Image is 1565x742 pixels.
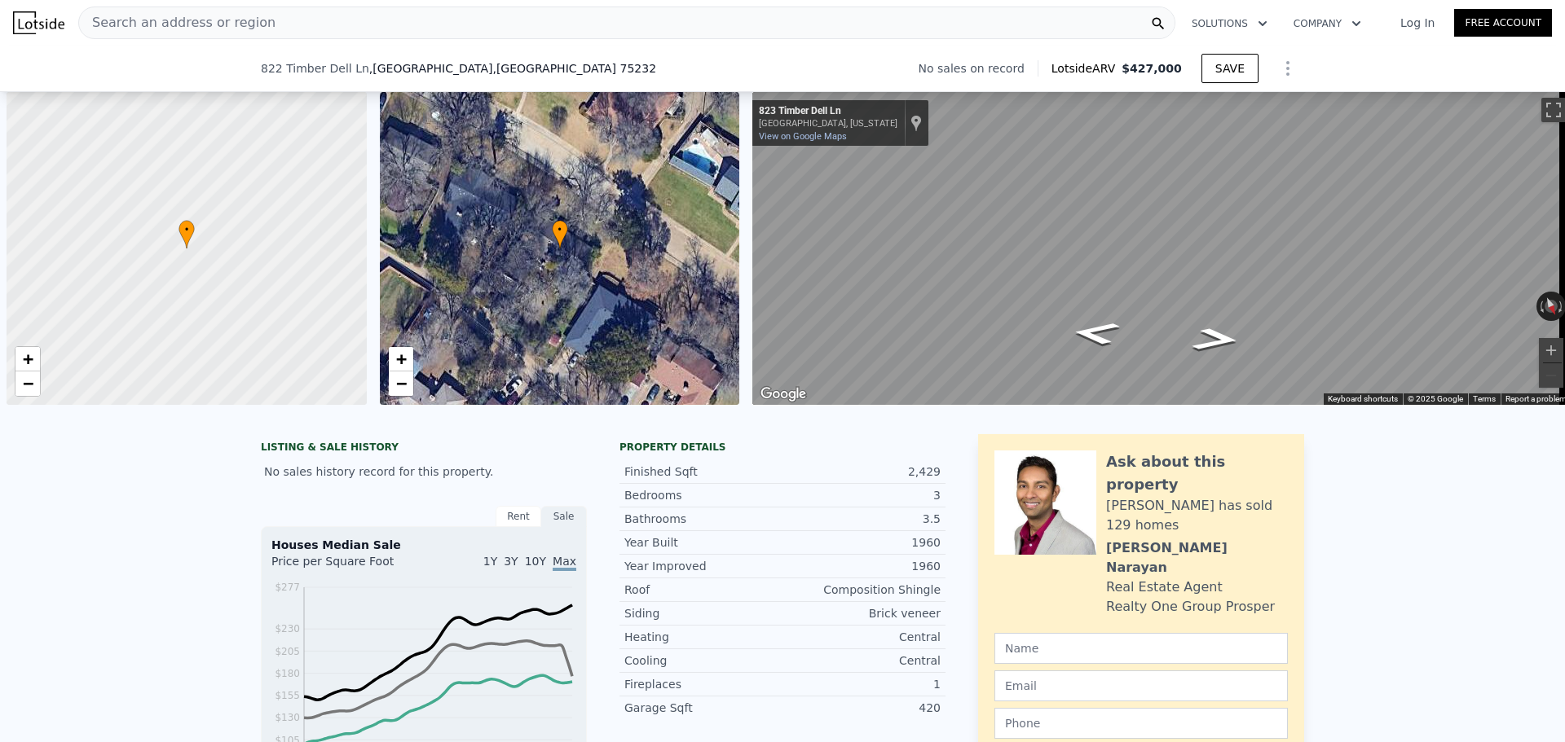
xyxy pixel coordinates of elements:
[782,487,941,503] div: 3
[271,553,424,579] div: Price per Square Foot
[782,629,941,645] div: Central
[619,441,946,454] div: Property details
[624,676,782,692] div: Fireplaces
[1051,316,1140,350] path: Go Southeast, Timber Dell Ln
[1051,60,1122,77] span: Lotside ARV
[1539,338,1563,362] button: Zoom in
[275,668,300,679] tspan: $180
[1539,363,1563,388] button: Zoom out
[179,220,195,248] div: •
[15,347,40,371] a: Zoom in
[759,118,897,129] div: [GEOGRAPHIC_DATA], [US_STATE]
[756,384,810,405] a: Open this area in Google Maps (opens a new window)
[389,347,413,371] a: Zoom in
[782,676,941,692] div: 1
[1106,597,1275,617] div: Realty One Group Prosper
[179,222,195,237] span: •
[395,349,406,369] span: +
[624,558,782,574] div: Year Improved
[624,463,782,480] div: Finished Sqft
[624,629,782,645] div: Heating
[782,652,941,669] div: Central
[782,605,941,621] div: Brick veneer
[782,463,941,480] div: 2,429
[994,670,1288,701] input: Email
[1536,292,1545,321] button: Rotate counterclockwise
[1106,450,1288,496] div: Ask about this property
[782,582,941,598] div: Composition Shingle
[782,700,941,716] div: 420
[624,700,782,716] div: Garage Sqft
[504,555,518,568] span: 3Y
[1106,496,1288,535] div: [PERSON_NAME] has sold 129 homes
[1201,54,1259,83] button: SAVE
[1172,323,1261,357] path: Go Northwest, Timber Dell Ln
[624,511,782,527] div: Bathrooms
[910,114,922,132] a: Show location on map
[553,555,576,571] span: Max
[1272,52,1304,85] button: Show Options
[275,690,300,701] tspan: $155
[389,371,413,396] a: Zoom out
[1122,62,1182,75] span: $427,000
[541,506,587,527] div: Sale
[1454,9,1552,37] a: Free Account
[1540,291,1563,323] button: Reset the view
[1106,577,1223,597] div: Real Estate Agent
[919,60,1038,77] div: No sales on record
[624,487,782,503] div: Bedrooms
[525,555,546,568] span: 10Y
[261,441,587,457] div: LISTING & SALE HISTORY
[271,537,576,553] div: Houses Median Sale
[261,457,587,486] div: No sales history record for this property.
[23,373,33,393] span: −
[552,222,568,237] span: •
[624,582,782,598] div: Roof
[261,60,369,77] span: 822 Timber Dell Ln
[1473,394,1496,403] a: Terms (opens in new tab)
[782,511,941,527] div: 3.5
[492,62,656,75] span: , [GEOGRAPHIC_DATA] 75232
[782,558,941,574] div: 1960
[79,13,276,33] span: Search an address or region
[1179,9,1281,38] button: Solutions
[369,60,656,77] span: , [GEOGRAPHIC_DATA]
[275,582,300,593] tspan: $277
[15,371,40,396] a: Zoom out
[275,646,300,657] tspan: $205
[1381,15,1454,31] a: Log In
[1408,394,1463,403] span: © 2025 Google
[782,534,941,551] div: 1960
[994,708,1288,739] input: Phone
[624,652,782,669] div: Cooling
[994,633,1288,664] input: Name
[275,712,300,723] tspan: $130
[13,11,64,34] img: Lotside
[624,605,782,621] div: Siding
[756,384,810,405] img: Google
[624,534,782,551] div: Year Built
[496,506,541,527] div: Rent
[552,220,568,248] div: •
[1106,538,1288,577] div: [PERSON_NAME] Narayan
[483,555,497,568] span: 1Y
[1328,393,1398,405] button: Keyboard shortcuts
[759,131,847,142] a: View on Google Maps
[395,373,406,393] span: −
[1281,9,1374,38] button: Company
[759,105,897,118] div: 823 Timber Dell Ln
[23,349,33,369] span: +
[275,623,300,634] tspan: $230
